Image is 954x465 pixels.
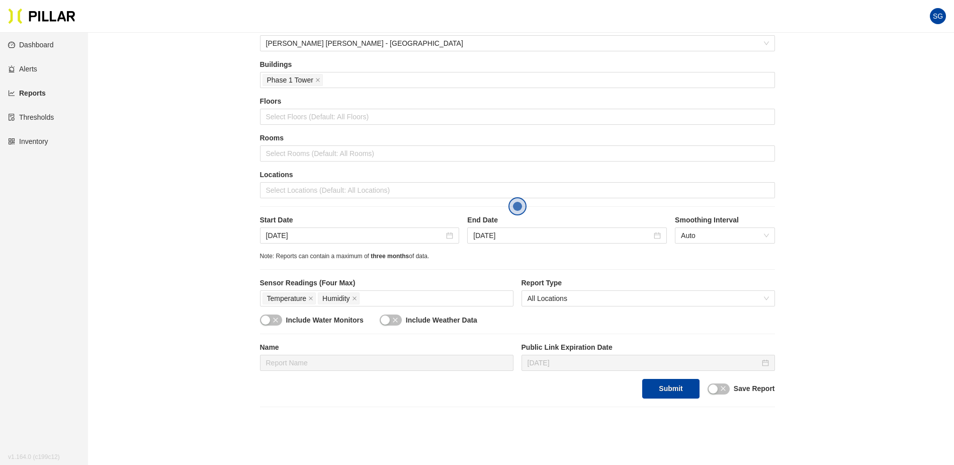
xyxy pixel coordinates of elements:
[308,296,313,302] span: close
[260,59,775,70] label: Buildings
[681,228,768,243] span: Auto
[266,36,769,51] span: Turner Walsh - Mass General Hospital
[267,293,307,304] span: Temperature
[734,383,775,394] label: Save Report
[260,278,513,288] label: Sensor Readings (Four Max)
[8,65,37,73] a: alertAlerts
[260,215,460,225] label: Start Date
[371,253,409,260] span: three months
[273,317,279,323] span: close
[467,215,667,225] label: End Date
[528,357,760,368] input: Oct 29, 2025
[642,379,699,399] button: Submit
[508,197,527,215] button: Open the dialog
[260,96,775,107] label: Floors
[8,41,54,49] a: dashboardDashboard
[260,342,513,353] label: Name
[392,317,398,323] span: close
[8,8,75,24] img: Pillar Technologies
[260,170,775,180] label: Locations
[260,133,775,143] label: Rooms
[266,230,445,241] input: Oct 1, 2025
[720,385,726,392] span: close
[522,278,775,288] label: Report Type
[8,137,48,145] a: qrcodeInventory
[352,296,357,302] span: close
[267,74,313,86] span: Phase 1 Tower
[315,77,320,84] span: close
[933,8,943,24] span: SG
[522,342,775,353] label: Public Link Expiration Date
[260,252,775,261] div: Note: Reports can contain a maximum of of data.
[8,89,46,97] a: line-chartReports
[260,355,513,371] input: Report Name
[286,315,364,326] label: Include Water Monitors
[406,315,477,326] label: Include Weather Data
[8,113,54,121] a: exceptionThresholds
[528,291,769,306] span: All Locations
[322,293,350,304] span: Humidity
[675,215,774,225] label: Smoothing Interval
[473,230,652,241] input: Oct 15, 2025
